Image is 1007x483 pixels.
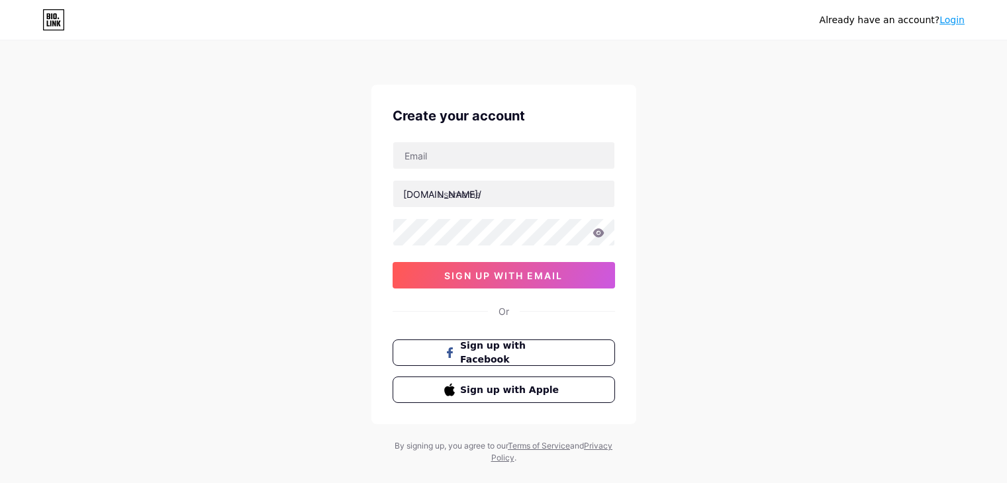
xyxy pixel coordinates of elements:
div: Or [499,304,509,318]
span: sign up with email [444,270,563,281]
div: [DOMAIN_NAME]/ [403,187,481,201]
div: Create your account [393,106,615,126]
input: Email [393,142,614,169]
div: Already have an account? [820,13,965,27]
a: Terms of Service [508,441,570,451]
button: sign up with email [393,262,615,288]
span: Sign up with Facebook [460,339,563,367]
button: Sign up with Facebook [393,339,615,366]
button: Sign up with Apple [393,376,615,403]
span: Sign up with Apple [460,383,563,397]
input: username [393,181,614,207]
a: Login [939,15,965,25]
div: By signing up, you agree to our and . [391,440,616,464]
